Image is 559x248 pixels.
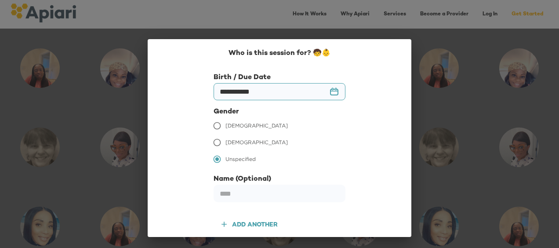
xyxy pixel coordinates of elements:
[232,220,278,231] div: Add another
[214,175,345,185] div: Name (Optional)
[214,107,345,117] div: Gender
[225,139,288,146] span: [DEMOGRAPHIC_DATA]
[214,117,345,168] div: gender
[214,216,286,233] button: Add another
[225,155,256,163] span: Unspecified
[225,122,288,130] span: [DEMOGRAPHIC_DATA]
[214,73,345,83] div: Birth / Due Date
[167,49,392,59] div: Who is this session for? 🧒👶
